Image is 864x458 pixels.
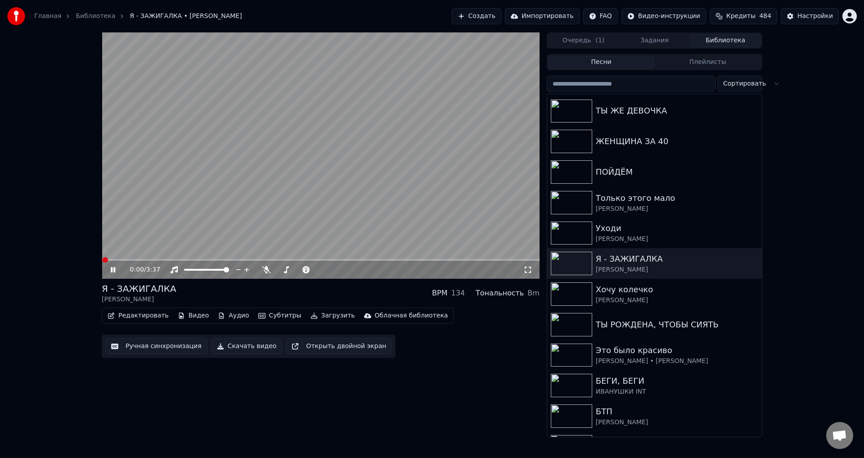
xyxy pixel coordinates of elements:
[146,265,160,274] span: 3:37
[596,418,758,427] div: [PERSON_NAME]
[596,253,758,265] div: Я - ЗАЖИГАЛКА
[596,283,758,296] div: Хочу колечко
[34,12,242,21] nav: breadcrumb
[781,8,839,24] button: Настройки
[596,265,758,274] div: [PERSON_NAME]
[102,295,176,304] div: [PERSON_NAME]
[797,12,833,21] div: Настройки
[726,12,756,21] span: Кредиты
[595,36,604,45] span: ( 1 )
[174,309,213,322] button: Видео
[596,235,758,244] div: [PERSON_NAME]
[286,338,392,354] button: Открыть двойной экран
[596,204,758,213] div: [PERSON_NAME]
[596,104,758,117] div: ТЫ ЖЕ ДЕВОЧКА
[583,8,618,24] button: FAQ
[505,8,580,24] button: Импортировать
[596,135,758,148] div: ЖЕНЩИНА ЗА 40
[654,56,761,69] button: Плейлисты
[759,12,771,21] span: 484
[7,7,25,25] img: youka
[307,309,359,322] button: Загрузить
[527,288,540,299] div: Bm
[130,265,144,274] span: 0:00
[451,288,465,299] div: 134
[102,282,176,295] div: Я - ЗАЖИГАЛКА
[130,12,242,21] span: Я - ЗАЖИГАЛКА • [PERSON_NAME]
[596,375,758,387] div: БЕГИ, БЕГИ
[596,387,758,396] div: ИВАНУШКИ INT
[596,192,758,204] div: Только этого мало
[619,34,690,47] button: Задания
[596,436,758,449] div: Я назову планету именем твоим
[596,296,758,305] div: [PERSON_NAME]
[596,318,758,331] div: ТЫ РОЖДЕНА, ЧТОБЫ СИЯТЬ
[723,79,766,88] span: Сортировать
[452,8,501,24] button: Создать
[710,8,777,24] button: Кредиты484
[596,166,758,178] div: ПОЙДЁМ
[690,34,761,47] button: Библиотека
[211,338,283,354] button: Скачать видео
[596,222,758,235] div: Уходи
[255,309,305,322] button: Субтитры
[548,56,655,69] button: Песни
[214,309,252,322] button: Аудио
[476,288,524,299] div: Тональность
[548,34,619,47] button: Очередь
[596,344,758,357] div: Это было красиво
[105,338,207,354] button: Ручная синхронизация
[375,311,448,320] div: Облачная библиотека
[826,422,853,449] a: Открытый чат
[596,405,758,418] div: БТП
[621,8,706,24] button: Видео-инструкции
[76,12,115,21] a: Библиотека
[432,288,447,299] div: BPM
[34,12,61,21] a: Главная
[130,265,152,274] div: /
[596,357,758,366] div: [PERSON_NAME] • [PERSON_NAME]
[104,309,172,322] button: Редактировать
